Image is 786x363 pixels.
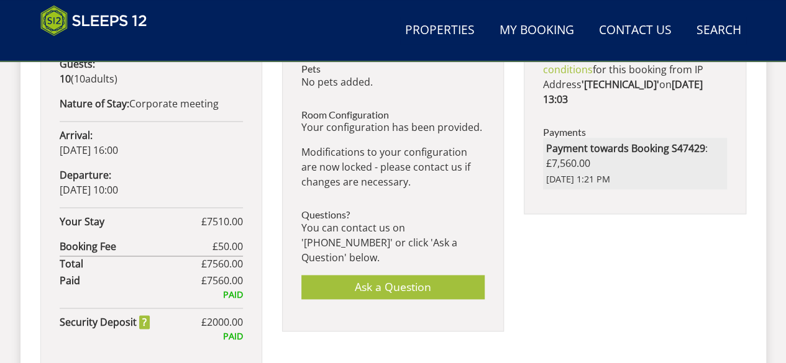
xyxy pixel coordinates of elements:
span: £ [201,273,243,288]
a: Properties [400,17,480,45]
span: adult [74,72,114,86]
p: Your configuration has been provided. [301,120,485,135]
strong: Security Deposit [60,315,150,329]
p: No pets added. [301,74,485,89]
strong: 10 [60,72,71,86]
strong: Arrival: [60,128,93,142]
h3: Payments [543,127,726,138]
strong: Guests: [60,57,95,71]
strong: '[TECHNICAL_ID]' [582,78,659,91]
div: PAID [60,288,243,302]
a: Search [692,17,746,45]
strong: Total [60,256,201,271]
strong: Nature of Stay: [60,97,129,110]
p: You can contact us on '[PHONE_NUMBER]' or click 'Ask a Question' below. [301,220,485,265]
span: 50.00 [218,240,243,253]
p: You agreed to the for this booking from IP Address on [543,47,726,107]
span: 2000.00 [207,315,243,329]
span: 7560.00 [207,257,243,271]
strong: [DATE] 13:03 [543,78,703,106]
span: £ [201,315,243,329]
a: terms and conditions [543,48,675,76]
a: Ask a Question [301,275,485,299]
strong: Your Stay [60,214,201,229]
span: £ [201,214,243,229]
strong: Departure: [60,168,111,182]
p: Modifications to your configuration are now locked - please contact us if changes are necessary. [301,145,485,189]
h3: Questions? [301,209,485,220]
strong: Payment towards Booking S47429 [546,141,705,155]
div: PAID [60,329,243,343]
h3: Pets [301,63,485,74]
p: [DATE] 10:00 [60,168,243,197]
img: Sleeps 12 [40,5,147,36]
strong: Paid [60,273,201,288]
li: : £7,560.00 [543,138,726,189]
p: [DATE] 16:00 [60,128,243,158]
span: [DATE] 1:21 PM [546,173,723,186]
p: Corporate meeting [60,96,243,111]
span: s [109,72,114,86]
span: £ [212,239,243,254]
strong: Booking Fee [60,239,212,254]
span: ( ) [60,72,117,86]
a: My Booking [495,17,579,45]
span: 7510.00 [207,215,243,228]
span: 10 [74,72,85,86]
h3: Room Configuration [301,109,485,120]
span: 7560.00 [207,274,243,287]
a: Contact Us [594,17,677,45]
span: £ [201,256,243,271]
iframe: Customer reviews powered by Trustpilot [34,43,165,54]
